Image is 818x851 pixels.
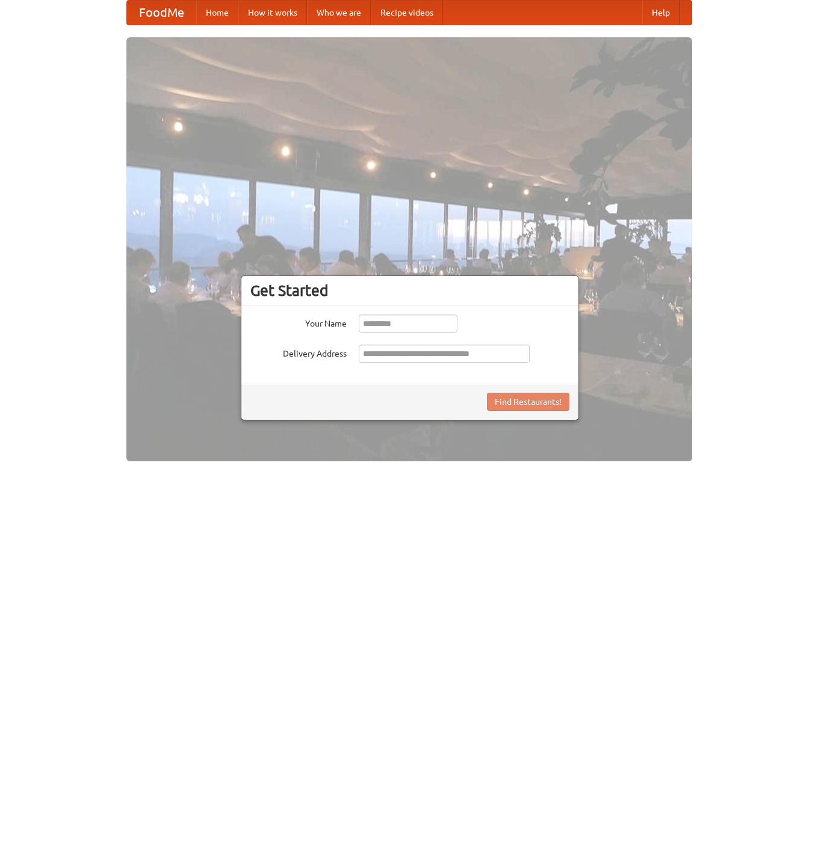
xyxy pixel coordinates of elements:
[487,393,569,411] button: Find Restaurants!
[371,1,443,25] a: Recipe videos
[250,315,347,330] label: Your Name
[250,281,569,300] h3: Get Started
[642,1,680,25] a: Help
[307,1,371,25] a: Who we are
[196,1,238,25] a: Home
[238,1,307,25] a: How it works
[127,1,196,25] a: FoodMe
[250,345,347,360] label: Delivery Address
